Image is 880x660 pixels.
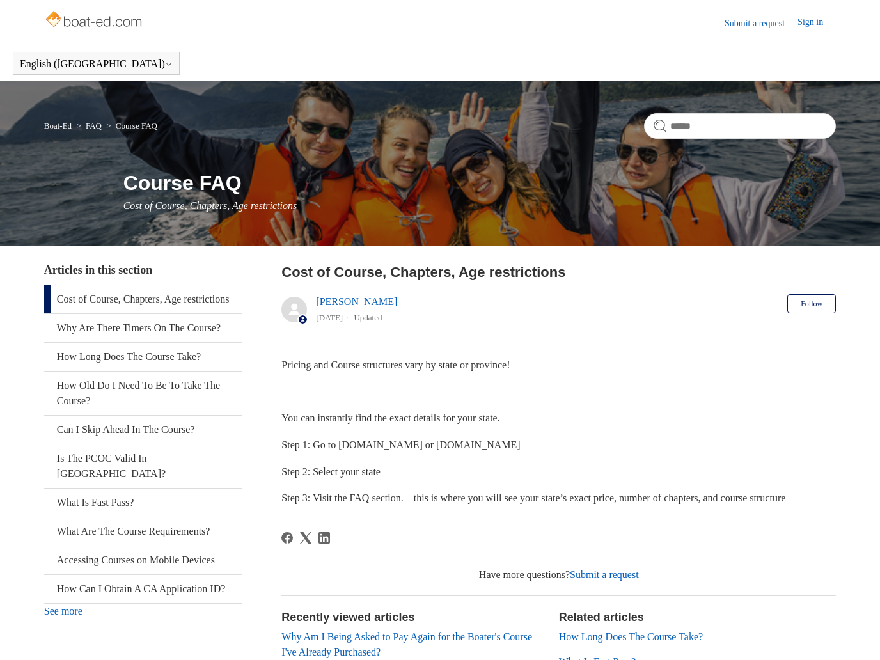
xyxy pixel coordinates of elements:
[559,631,703,642] a: How Long Does The Course Take?
[123,200,297,211] span: Cost of Course, Chapters, Age restrictions
[570,569,639,580] a: Submit a request
[281,567,836,583] div: Have more questions?
[44,343,242,371] a: How Long Does The Course Take?
[20,58,173,70] button: English ([GEOGRAPHIC_DATA])
[787,294,836,313] button: Follow Article
[281,609,546,626] h2: Recently viewed articles
[44,8,146,33] img: Boat-Ed Help Center home page
[797,15,836,31] a: Sign in
[281,412,499,423] span: You can instantly find the exact details for your state.
[44,517,242,546] a: What Are The Course Requirements?
[281,439,520,450] span: Step 1: Go to [DOMAIN_NAME] or [DOMAIN_NAME]
[44,546,242,574] a: Accessing Courses on Mobile Devices
[281,631,532,657] a: Why Am I Being Asked to Pay Again for the Boater's Course I've Already Purchased?
[44,444,242,488] a: Is The PCOC Valid In [GEOGRAPHIC_DATA]?
[281,492,785,503] span: Step 3: Visit the FAQ section. – this is where you will see your state’s exact price, number of c...
[318,532,330,544] a: LinkedIn
[44,121,74,130] li: Boat-Ed
[725,17,797,30] a: Submit a request
[281,359,510,370] span: Pricing and Course structures vary by state or province!
[281,262,836,283] h2: Cost of Course, Chapters, Age restrictions
[44,489,242,517] a: What Is Fast Pass?
[123,168,837,198] h1: Course FAQ
[116,121,157,130] a: Course FAQ
[44,314,242,342] a: Why Are There Timers On The Course?
[74,121,104,130] li: FAQ
[44,121,72,130] a: Boat-Ed
[44,372,242,415] a: How Old Do I Need To Be To Take The Course?
[281,466,381,477] span: Step 2: Select your state
[44,285,242,313] a: Cost of Course, Chapters, Age restrictions
[281,532,293,544] svg: Share this page on Facebook
[86,121,102,130] a: FAQ
[44,263,152,276] span: Articles in this section
[104,121,157,130] li: Course FAQ
[281,532,293,544] a: Facebook
[300,532,311,544] a: X Corp
[559,609,836,626] h2: Related articles
[316,313,343,322] time: 04/08/2025, 07:01
[44,606,82,617] a: See more
[318,532,330,544] svg: Share this page on LinkedIn
[354,313,382,322] li: Updated
[316,296,397,307] a: [PERSON_NAME]
[44,416,242,444] a: Can I Skip Ahead In The Course?
[44,575,242,603] a: How Can I Obtain A CA Application ID?
[300,532,311,544] svg: Share this page on X Corp
[644,113,836,139] input: Search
